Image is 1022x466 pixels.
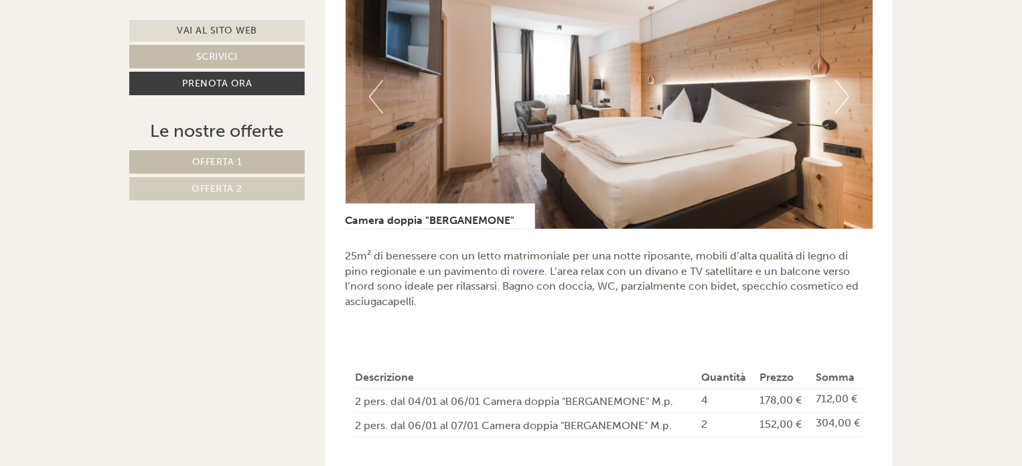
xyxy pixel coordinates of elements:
span: Offerta 2 [192,183,242,194]
th: Somma [810,367,863,388]
span: 178,00 € [760,394,802,406]
td: 304,00 € [810,412,863,436]
th: Descrizione [356,367,697,388]
div: Camera doppia "BERGANEMONE" [346,203,535,229]
span: Offerta 1 [192,156,242,168]
th: Quantità [696,367,754,388]
td: 2 pers. dal 04/01 al 06/01 Camera doppia "BERGANEMONE" M.p. [356,389,697,413]
td: 712,00 € [810,389,863,413]
a: Scrivici [129,45,305,68]
a: Vai al sito web [129,20,305,42]
th: Prezzo [755,367,810,388]
div: Buon giorno, come possiamo aiutarla? [10,36,218,77]
a: Prenota ora [129,72,305,95]
button: Next [835,80,849,113]
p: 25m² di benessere con un letto matrimoniale per una notte riposante, mobili d’alta qualità di leg... [346,249,873,310]
div: Le nostre offerte [129,119,305,143]
td: 2 pers. dal 06/01 al 07/01 Camera doppia "BERGANEMONE" M.p. [356,412,697,436]
small: 10:28 [20,65,211,74]
button: Previous [369,80,383,113]
td: 2 [696,412,754,436]
span: 152,00 € [760,418,802,430]
td: 4 [696,389,754,413]
div: Hotel [GEOGRAPHIC_DATA] [20,39,211,50]
div: giovedì [234,10,294,33]
button: Invia [460,353,528,377]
